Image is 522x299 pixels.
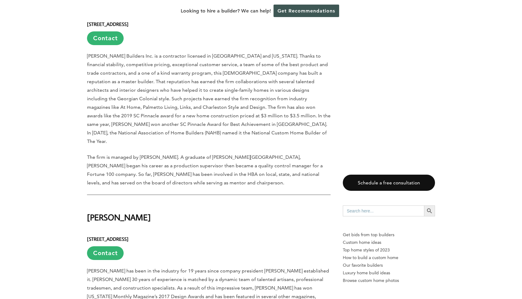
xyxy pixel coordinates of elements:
a: Custom home ideas [343,239,435,246]
p: Get bids from top builders [343,231,435,239]
svg: Search [426,208,433,214]
iframe: Drift Widget Chat Controller [405,255,515,292]
h6: [STREET_ADDRESS] [87,230,331,260]
p: The firm is managed by [PERSON_NAME]. A graduate of [PERSON_NAME][GEOGRAPHIC_DATA], [PERSON_NAME]... [87,153,331,187]
a: Our favorite builders [343,262,435,269]
a: Get Recommendations [274,5,339,17]
a: Luxury home build ideas [343,269,435,277]
p: [PERSON_NAME] Builders Inc. is a contractor licensed in [GEOGRAPHIC_DATA] and [US_STATE]. Thanks ... [87,52,331,146]
h2: [PERSON_NAME] [87,202,331,223]
a: Top home styles of 2023 [343,246,435,254]
a: Schedule a free consultation [343,175,435,191]
a: Contact [87,31,124,45]
a: Browse custom home photos [343,277,435,284]
h6: [STREET_ADDRESS] [87,16,331,45]
a: How to build a custom home [343,254,435,262]
input: Search here... [343,205,424,216]
a: Contact [87,246,124,260]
